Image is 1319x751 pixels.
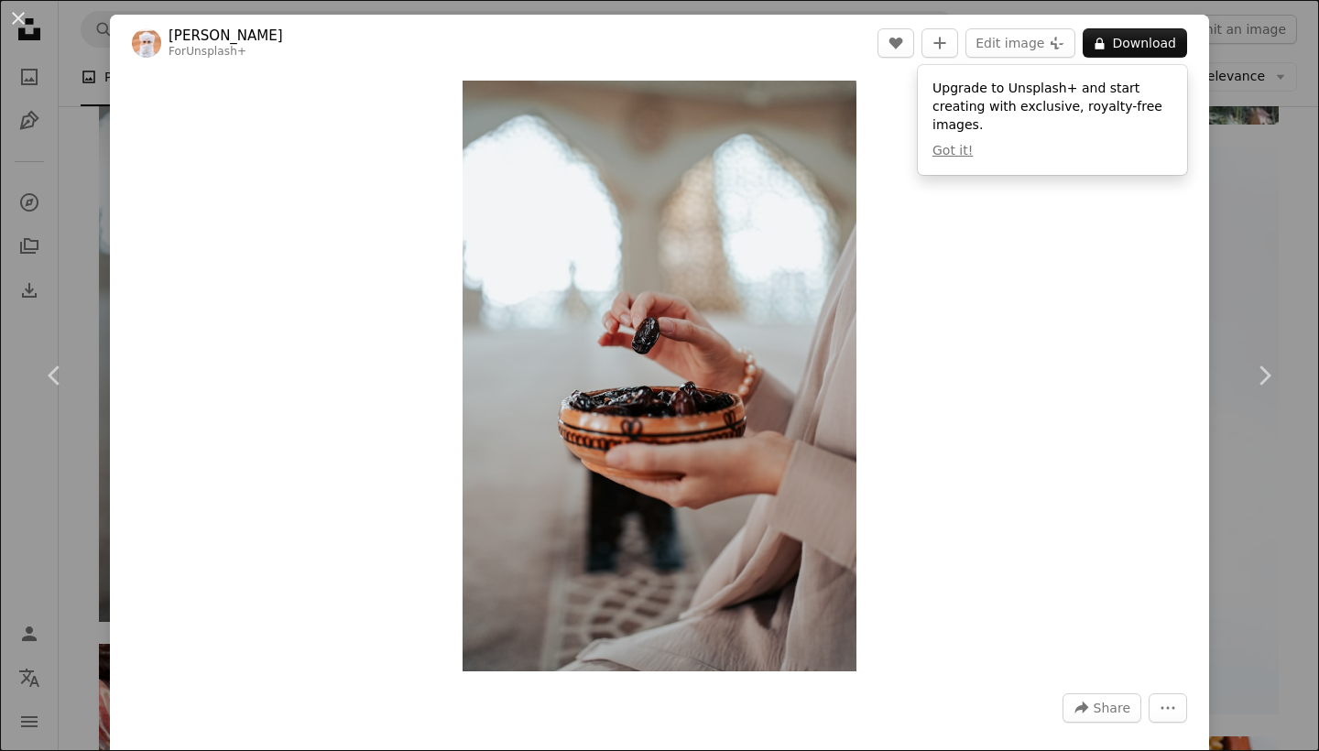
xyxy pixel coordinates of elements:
button: Add to Collection [921,28,958,58]
button: More Actions [1149,693,1187,723]
button: Download [1083,28,1187,58]
a: [PERSON_NAME] [169,27,283,45]
img: a woman holding a pastry in her hands [463,81,856,671]
img: Go to Ahmed's profile [132,28,161,58]
button: Share this image [1063,693,1141,723]
a: Next [1209,288,1319,463]
div: Upgrade to Unsplash+ and start creating with exclusive, royalty-free images. [918,65,1187,175]
button: Zoom in on this image [463,81,856,671]
button: Got it! [932,142,973,160]
span: Share [1094,694,1130,722]
a: Unsplash+ [186,45,246,58]
button: Like [878,28,914,58]
div: For [169,45,283,60]
button: Edit image [965,28,1075,58]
